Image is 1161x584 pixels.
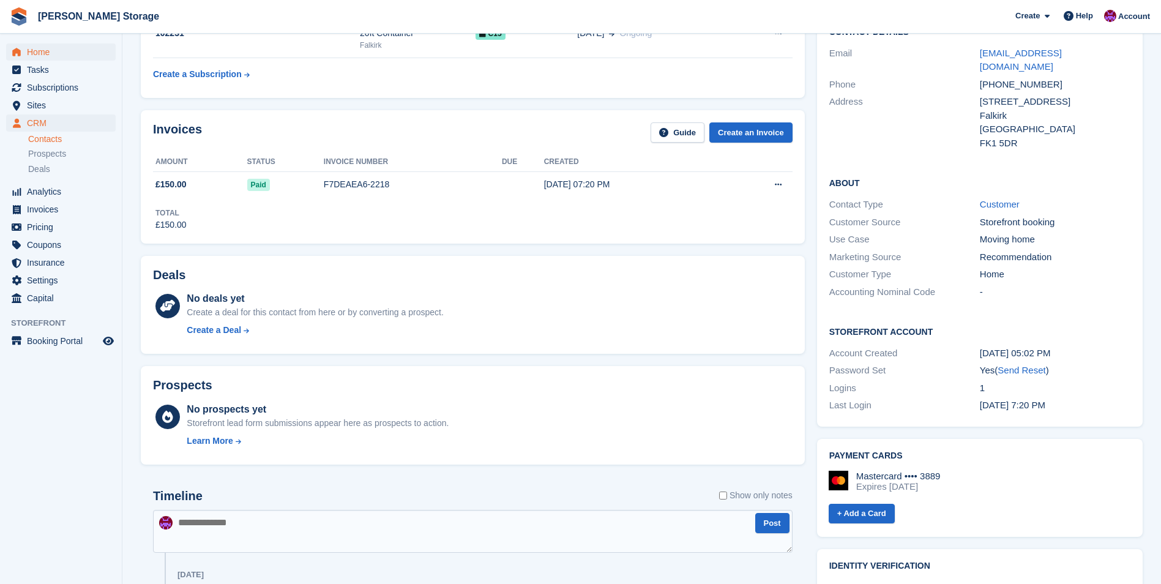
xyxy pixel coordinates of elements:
img: Audra Whitelaw [159,516,173,530]
a: Create a Deal [187,324,443,337]
span: Tasks [27,61,100,78]
a: menu [6,254,116,271]
span: Analytics [27,183,100,200]
a: Create an Invoice [709,122,793,143]
a: Create a Subscription [153,63,250,86]
a: Contacts [28,133,116,145]
a: [EMAIL_ADDRESS][DOMAIN_NAME] [980,48,1062,72]
div: Total [155,208,187,219]
div: Mastercard •••• 3889 [856,471,941,482]
a: menu [6,332,116,350]
input: Show only notes [719,489,727,502]
div: Create a Subscription [153,68,242,81]
div: F7DEAEA6-2218 [324,178,502,191]
div: [DATE] 07:20 PM [544,178,723,191]
div: Recommendation [980,250,1130,264]
span: Deals [28,163,50,175]
img: Audra Whitelaw [1104,10,1116,22]
a: menu [6,183,116,200]
div: Accounting Nominal Code [829,285,980,299]
div: Storefront lead form submissions appear here as prospects to action. [187,417,449,430]
div: Customer Source [829,215,980,230]
div: Password Set [829,364,980,378]
span: Help [1076,10,1093,22]
span: Home [27,43,100,61]
div: Logins [829,381,980,395]
a: menu [6,236,116,253]
th: Amount [153,152,247,172]
h2: Storefront Account [829,325,1130,337]
span: Settings [27,272,100,289]
h2: Identity verification [829,561,1130,571]
span: Coupons [27,236,100,253]
time: 2025-08-18 18:20:40 UTC [980,400,1045,410]
div: Create a deal for this contact from here or by converting a prospect. [187,306,443,319]
label: Show only notes [719,489,793,502]
th: Status [247,152,324,172]
a: Preview store [101,334,116,348]
span: £150.00 [155,178,187,191]
div: Address [829,95,980,150]
span: Invoices [27,201,100,218]
h2: About [829,176,1130,189]
h2: Deals [153,268,185,282]
div: [DATE] [177,570,204,580]
span: Subscriptions [27,79,100,96]
a: Customer [980,199,1020,209]
th: Due [502,152,544,172]
a: menu [6,290,116,307]
th: Created [544,152,723,172]
span: Booking Portal [27,332,100,350]
div: No prospects yet [187,402,449,417]
span: Sites [27,97,100,114]
img: Mastercard Logo [829,471,848,490]
div: Account Created [829,346,980,361]
div: Moving home [980,233,1130,247]
a: menu [6,61,116,78]
div: Use Case [829,233,980,247]
div: [STREET_ADDRESS] [980,95,1130,109]
div: Last Login [829,399,980,413]
div: Create a Deal [187,324,241,337]
span: [DATE] [577,27,604,40]
div: Expires [DATE] [856,481,941,492]
a: menu [6,201,116,218]
div: Falkirk [360,40,476,51]
div: 20ft Container [360,27,476,40]
span: ( ) [995,365,1048,375]
div: [PHONE_NUMBER] [980,78,1130,92]
span: Paid [247,179,270,191]
h2: Prospects [153,378,212,392]
a: menu [6,114,116,132]
div: - [980,285,1130,299]
div: [DATE] 05:02 PM [980,346,1130,361]
div: No deals yet [187,291,443,306]
a: + Add a Card [829,504,895,524]
div: 1 [980,381,1130,395]
div: Customer Type [829,268,980,282]
a: Send Reset [998,365,1045,375]
span: CRM [27,114,100,132]
div: Email [829,47,980,74]
span: Storefront [11,317,122,329]
div: £150.00 [155,219,187,231]
button: Post [755,513,790,533]
h2: Payment cards [829,451,1130,461]
div: Storefront booking [980,215,1130,230]
a: menu [6,219,116,236]
h2: Timeline [153,489,203,503]
div: Marketing Source [829,250,980,264]
span: Account [1118,10,1150,23]
span: Prospects [28,148,66,160]
h2: Invoices [153,122,202,143]
a: menu [6,43,116,61]
img: stora-icon-8386f47178a22dfd0bd8f6a31ec36ba5ce8667c1dd55bd0f319d3a0aa187defe.svg [10,7,28,26]
div: Phone [829,78,980,92]
a: menu [6,79,116,96]
div: FK1 5DR [980,137,1130,151]
a: Learn More [187,435,449,447]
div: Learn More [187,435,233,447]
div: Home [980,268,1130,282]
a: Deals [28,163,116,176]
div: Yes [980,364,1130,378]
